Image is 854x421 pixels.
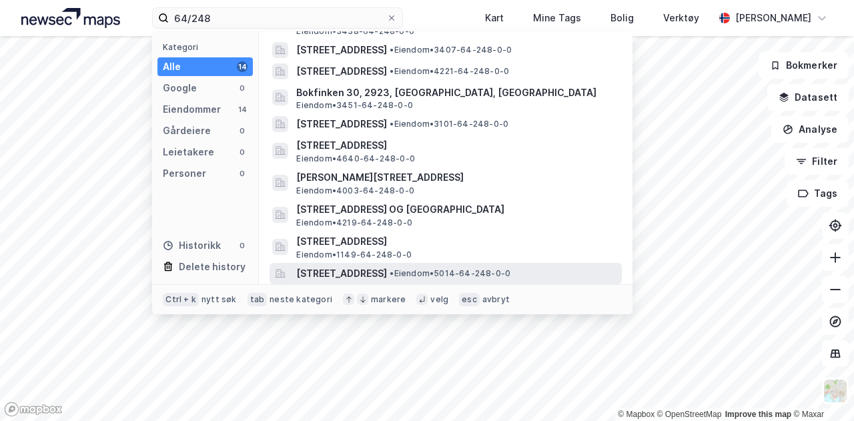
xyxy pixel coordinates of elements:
[296,63,387,79] span: [STREET_ADDRESS]
[169,8,386,28] input: Søk på adresse, matrikkel, gårdeiere, leietakere eller personer
[163,80,197,96] div: Google
[296,266,387,282] span: [STREET_ADDRESS]
[4,402,63,417] a: Mapbox homepage
[296,137,616,153] span: [STREET_ADDRESS]
[237,147,248,157] div: 0
[296,185,414,196] span: Eiendom • 4003-64-248-0-0
[771,116,849,143] button: Analyse
[390,66,394,76] span: •
[296,26,414,37] span: Eiendom • 3438-64-248-0-0
[787,357,854,421] div: Kontrollprogram for chat
[296,42,387,58] span: [STREET_ADDRESS]
[390,45,512,55] span: Eiendom • 3407-64-248-0-0
[163,42,253,52] div: Kategori
[163,293,199,306] div: Ctrl + k
[163,59,181,75] div: Alle
[371,294,406,305] div: markere
[735,10,811,26] div: [PERSON_NAME]
[390,119,394,129] span: •
[787,357,854,421] iframe: Chat Widget
[237,125,248,136] div: 0
[610,10,634,26] div: Bolig
[296,153,415,164] span: Eiendom • 4640-64-248-0-0
[482,294,510,305] div: avbryt
[296,201,616,218] span: [STREET_ADDRESS] OG [GEOGRAPHIC_DATA]
[201,294,237,305] div: nytt søk
[725,410,791,419] a: Improve this map
[163,165,206,181] div: Personer
[163,144,214,160] div: Leietakere
[390,45,394,55] span: •
[485,10,504,26] div: Kart
[296,116,387,132] span: [STREET_ADDRESS]
[390,268,394,278] span: •
[663,10,699,26] div: Verktøy
[163,123,211,139] div: Gårdeiere
[296,100,413,111] span: Eiendom • 3451-64-248-0-0
[163,238,221,254] div: Historikk
[296,85,616,101] span: Bokfinken 30, 2923, [GEOGRAPHIC_DATA], [GEOGRAPHIC_DATA]
[296,218,412,228] span: Eiendom • 4219-64-248-0-0
[390,119,508,129] span: Eiendom • 3101-64-248-0-0
[390,66,509,77] span: Eiendom • 4221-64-248-0-0
[237,83,248,93] div: 0
[296,250,412,260] span: Eiendom • 1149-64-248-0-0
[785,148,849,175] button: Filter
[767,84,849,111] button: Datasett
[296,234,616,250] span: [STREET_ADDRESS]
[237,240,248,251] div: 0
[430,294,448,305] div: velg
[459,293,480,306] div: esc
[759,52,849,79] button: Bokmerker
[179,259,246,275] div: Delete history
[390,268,510,279] span: Eiendom • 5014-64-248-0-0
[787,180,849,207] button: Tags
[618,410,655,419] a: Mapbox
[237,61,248,72] div: 14
[21,8,120,28] img: logo.a4113a55bc3d86da70a041830d287a7e.svg
[237,168,248,179] div: 0
[163,101,221,117] div: Eiendommer
[657,410,722,419] a: OpenStreetMap
[248,293,268,306] div: tab
[533,10,581,26] div: Mine Tags
[270,294,332,305] div: neste kategori
[237,104,248,115] div: 14
[296,169,616,185] span: [PERSON_NAME][STREET_ADDRESS]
